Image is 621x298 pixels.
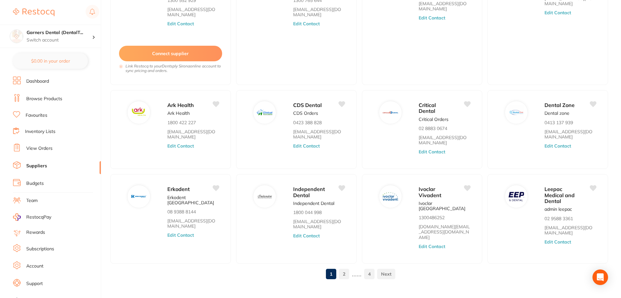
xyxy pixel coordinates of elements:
[419,135,470,145] a: [EMAIL_ADDRESS][DOMAIN_NAME]
[293,233,320,238] button: Edit Contact
[508,189,524,204] img: Leepac Medical and Dental
[26,197,38,204] a: Team
[364,268,375,280] a: 4
[13,213,51,221] a: RestocqPay
[326,268,336,280] a: 1
[26,96,62,102] a: Browse Products
[508,105,524,120] img: Dental Zone
[352,270,362,278] p: ......
[293,102,322,108] span: CDS Dental
[167,21,194,26] button: Edit Contact
[293,7,345,17] a: [EMAIL_ADDRESS][DOMAIN_NAME]
[131,189,147,204] img: Erkodent
[125,64,222,73] i: Link Restocq to your Dentsply Sirona online account to sync pricing and orders.
[26,163,47,169] a: Suppliers
[293,129,345,139] a: [EMAIL_ADDRESS][DOMAIN_NAME]
[419,186,441,198] span: Ivoclar Vivadent
[26,180,44,187] a: Budgets
[167,218,219,229] a: [EMAIL_ADDRESS][DOMAIN_NAME]
[592,269,608,285] div: Open Intercom Messenger
[293,210,322,215] p: 1800 044 998
[419,102,436,114] span: Critical Dental
[26,145,53,152] a: View Orders
[26,229,45,236] a: Rewards
[257,189,272,204] img: Independent Dental
[293,21,320,26] button: Edit Contact
[119,46,222,61] button: Connect supplier
[544,225,596,235] a: [EMAIL_ADDRESS][DOMAIN_NAME]
[167,7,219,17] a: [EMAIL_ADDRESS][DOMAIN_NAME]
[419,15,445,20] button: Edit Contact
[167,120,196,125] p: 1800 422 227
[26,214,51,221] span: RestocqPay
[419,215,445,220] p: 1300486252
[293,120,322,125] p: 0423 388 828
[167,102,194,108] span: Ark Health
[419,117,448,122] p: Critical Orders
[131,105,147,120] img: Ark Health
[544,102,575,108] span: Dental Zone
[544,120,573,125] p: 0413 137 939
[13,5,54,20] a: Restocq Logo
[26,78,49,85] a: Dashboard
[544,216,573,221] p: 02 9588 3361
[293,186,325,198] span: Independent Dental
[26,263,43,269] a: Account
[167,195,219,205] p: Erkodent [GEOGRAPHIC_DATA]
[27,37,92,43] p: Switch account
[544,129,596,139] a: [EMAIL_ADDRESS][DOMAIN_NAME]
[544,143,571,149] button: Edit Contact
[419,244,445,249] button: Edit Contact
[167,111,190,116] p: Ark Health
[293,201,334,206] p: Independent Dental
[419,1,470,11] a: [EMAIL_ADDRESS][DOMAIN_NAME]
[10,30,23,43] img: Garners Dental (DentalTown 5)
[26,112,47,119] a: Favourites
[339,268,349,280] a: 2
[544,186,575,204] span: Leepac Medical and Dental
[419,224,470,240] a: [DOMAIN_NAME][EMAIL_ADDRESS][DOMAIN_NAME]
[13,8,54,16] img: Restocq Logo
[27,30,92,36] h4: Garners Dental (DentalTown 5)
[26,246,54,252] a: Subscriptions
[419,149,445,154] button: Edit Contact
[167,143,194,149] button: Edit Contact
[544,10,571,15] button: Edit Contact
[293,111,318,116] p: CDS Orders
[167,232,194,238] button: Edit Contact
[13,53,88,69] button: $0.00 in your order
[419,126,447,131] p: 02 8883 0674
[167,209,196,214] p: 08 9388 8144
[293,143,320,149] button: Edit Contact
[25,128,55,135] a: Inventory Lists
[13,213,21,221] img: RestocqPay
[383,105,398,120] img: Critical Dental
[544,239,571,244] button: Edit Contact
[419,201,470,211] p: Ivoclar [GEOGRAPHIC_DATA]
[257,105,272,120] img: CDS Dental
[167,129,219,139] a: [EMAIL_ADDRESS][DOMAIN_NAME]
[383,189,398,204] img: Ivoclar Vivadent
[293,219,345,229] a: [EMAIL_ADDRESS][DOMAIN_NAME]
[544,207,572,212] p: admin leepac
[167,186,190,192] span: Erkodent
[544,111,569,116] p: Dental zone
[26,280,43,287] a: Support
